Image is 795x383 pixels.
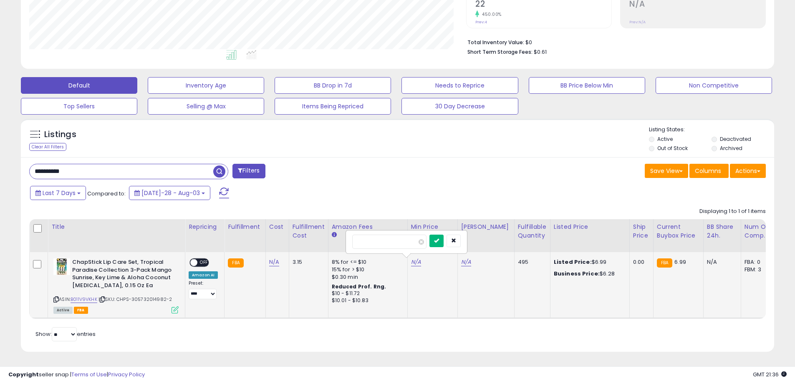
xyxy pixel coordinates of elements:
[401,77,518,94] button: Needs to Reprice
[695,167,721,175] span: Columns
[189,280,218,299] div: Preset:
[657,223,700,240] div: Current Buybox Price
[554,258,592,266] b: Listed Price:
[707,258,734,266] div: N/A
[8,370,39,378] strong: Copyright
[674,258,686,266] span: 6.99
[467,39,524,46] b: Total Inventory Value:
[87,190,126,198] span: Compared to:
[332,231,337,239] small: Amazon Fees.
[707,223,737,240] div: BB Share 24h.
[461,223,511,231] div: [PERSON_NAME]
[72,258,174,291] b: ChapStick Lip Care Set, Tropical Paradise Collection 3-Pack Mango Sunrise, Key Lime & Aloha Cocon...
[467,48,533,55] b: Short Term Storage Fees:
[645,164,688,178] button: Save View
[479,11,502,18] small: 450.00%
[411,258,421,266] a: N/A
[332,290,401,297] div: $10 - $11.72
[689,164,729,178] button: Columns
[534,48,547,56] span: $0.61
[332,283,386,290] b: Reduced Prof. Rng.
[228,258,243,268] small: FBA
[745,266,772,273] div: FBM: 3
[467,37,760,47] li: $0
[51,223,182,231] div: Title
[332,273,401,281] div: $0.30 min
[461,258,471,266] a: N/A
[720,145,742,152] label: Archived
[275,98,391,115] button: Items Being Repriced
[629,20,646,25] small: Prev: N/A
[657,135,673,143] label: Active
[44,129,76,140] h5: Listings
[21,98,137,115] button: Top Sellers
[554,270,623,278] div: $6.28
[656,77,772,94] button: Non Competitive
[129,186,210,200] button: [DATE]-28 - Aug-03
[753,370,787,378] span: 2025-08-11 21:36 GMT
[189,223,221,231] div: Repricing
[232,164,265,178] button: Filters
[411,223,454,231] div: Min Price
[518,258,544,266] div: 495
[332,266,401,273] div: 15% for > $10
[657,145,688,152] label: Out of Stock
[745,223,775,240] div: Num of Comp.
[332,297,401,304] div: $10.01 - $10.83
[269,258,279,266] a: N/A
[141,189,200,197] span: [DATE]-28 - Aug-03
[332,258,401,266] div: 8% for <= $10
[197,259,211,266] span: OFF
[332,223,404,231] div: Amazon Fees
[518,223,547,240] div: Fulfillable Quantity
[745,258,772,266] div: FBA: 0
[554,258,623,266] div: $6.99
[53,307,73,314] span: All listings currently available for purchase on Amazon
[633,258,647,266] div: 0.00
[699,208,766,215] div: Displaying 1 to 1 of 1 items
[529,77,645,94] button: BB Price Below Min
[269,223,285,231] div: Cost
[475,20,487,25] small: Prev: 4
[148,77,264,94] button: Inventory Age
[71,296,97,303] a: B011V9VKHK
[401,98,518,115] button: 30 Day Decrease
[108,370,145,378] a: Privacy Policy
[189,271,218,279] div: Amazon AI
[275,77,391,94] button: BB Drop in 7d
[293,223,325,240] div: Fulfillment Cost
[720,135,751,143] label: Deactivated
[633,223,650,240] div: Ship Price
[74,307,88,314] span: FBA
[293,258,322,266] div: 3.15
[148,98,264,115] button: Selling @ Max
[657,258,672,268] small: FBA
[35,330,96,338] span: Show: entries
[730,164,766,178] button: Actions
[53,258,179,313] div: ASIN:
[71,370,107,378] a: Terms of Use
[53,258,70,275] img: 51j9csHgCdL._SL40_.jpg
[554,223,626,231] div: Listed Price
[228,223,262,231] div: Fulfillment
[554,270,600,278] b: Business Price:
[649,126,774,134] p: Listing States:
[21,77,137,94] button: Default
[30,186,86,200] button: Last 7 Days
[98,296,172,303] span: | SKU: CHPS-305732014982-2
[8,371,145,379] div: seller snap | |
[43,189,76,197] span: Last 7 Days
[29,143,66,151] div: Clear All Filters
